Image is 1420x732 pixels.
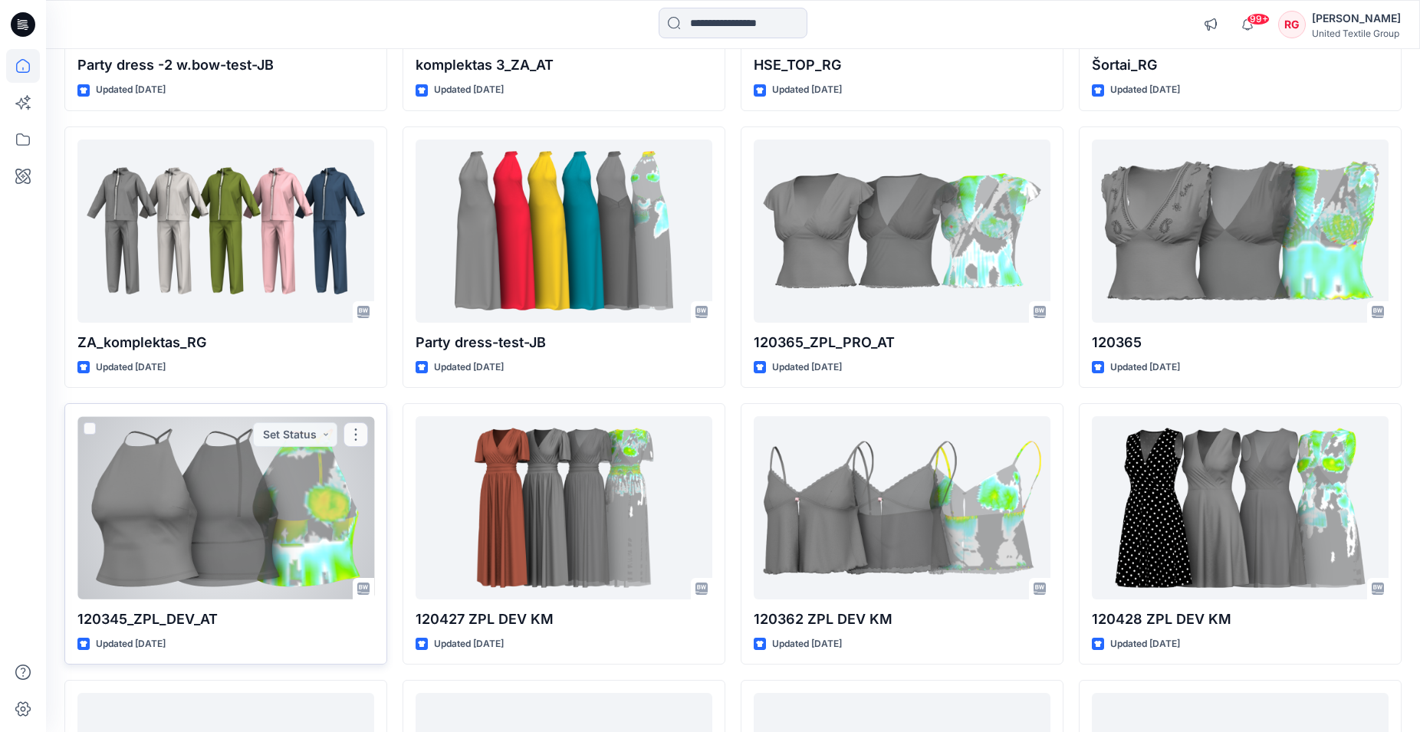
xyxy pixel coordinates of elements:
p: Updated [DATE] [772,359,842,376]
p: Updated [DATE] [1110,636,1180,652]
p: Updated [DATE] [96,82,166,98]
a: 120365_ZPL_PRO_AT [754,140,1050,323]
a: 120428 ZPL DEV KM [1092,416,1389,599]
a: ZA_komplektas_RG [77,140,374,323]
a: 120362 ZPL DEV KM [754,416,1050,599]
p: Updated [DATE] [434,359,504,376]
p: Updated [DATE] [1110,359,1180,376]
p: Updated [DATE] [96,359,166,376]
p: HSE_TOP_RG [754,54,1050,76]
p: Šortai_RG [1092,54,1389,76]
div: RG [1278,11,1306,38]
p: 120428 ZPL DEV KM [1092,609,1389,630]
p: 120362 ZPL DEV KM [754,609,1050,630]
p: Updated [DATE] [434,636,504,652]
a: 120365 [1092,140,1389,323]
div: United Textile Group [1312,28,1401,39]
p: komplektas 3_ZA_AT [416,54,712,76]
p: Party dress-test-JB [416,332,712,353]
p: Updated [DATE] [434,82,504,98]
p: ZA_komplektas_RG [77,332,374,353]
p: Updated [DATE] [772,636,842,652]
a: 120427 ZPL DEV KM [416,416,712,599]
p: 120427 ZPL DEV KM [416,609,712,630]
span: 99+ [1247,13,1270,25]
p: Updated [DATE] [96,636,166,652]
p: Updated [DATE] [1110,82,1180,98]
a: 120345_ZPL_DEV_AT [77,416,374,599]
a: Party dress-test-JB [416,140,712,323]
p: Party dress -2 w.bow-test-JB [77,54,374,76]
p: 120365 [1092,332,1389,353]
p: 120365_ZPL_PRO_AT [754,332,1050,353]
p: Updated [DATE] [772,82,842,98]
p: 120345_ZPL_DEV_AT [77,609,374,630]
div: [PERSON_NAME] [1312,9,1401,28]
